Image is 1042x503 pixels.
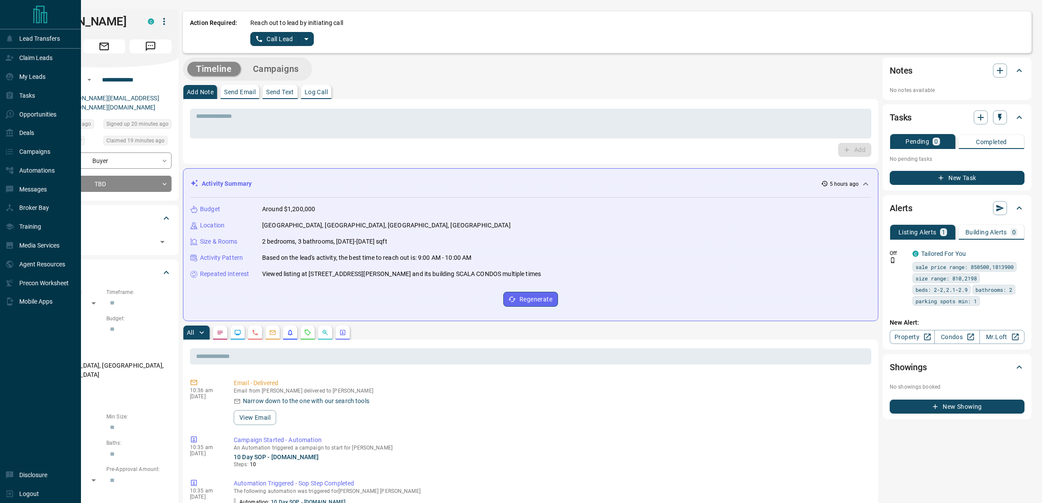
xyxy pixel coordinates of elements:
[234,479,868,488] p: Automation Triggered - Sop Step Completed
[187,89,214,95] p: Add Note
[106,413,172,421] p: Min Size:
[187,62,241,76] button: Timeline
[234,410,276,425] button: View Email
[190,18,237,46] p: Action Required:
[890,198,1024,219] div: Alerts
[234,453,319,460] a: 10 Day SOP - [DOMAIN_NAME]
[890,201,912,215] h2: Alerts
[942,229,945,235] p: 1
[262,221,511,230] p: [GEOGRAPHIC_DATA], [GEOGRAPHIC_DATA], [GEOGRAPHIC_DATA], [GEOGRAPHIC_DATA]
[262,205,315,214] p: Around $1,200,000
[890,383,1024,391] p: No showings booked
[234,460,868,468] p: Steps:
[234,488,868,494] p: The following automation was triggered for [PERSON_NAME] [PERSON_NAME]
[106,439,172,447] p: Baths:
[190,176,871,192] div: Activity Summary5 hours ago
[934,330,979,344] a: Condos
[912,251,919,257] div: condos.ca
[979,330,1024,344] a: Mr.Loft
[244,62,308,76] button: Campaigns
[934,138,938,145] p: 0
[37,152,172,169] div: Buyer
[965,229,1007,235] p: Building Alerts
[890,400,1024,414] button: New Showing
[103,136,172,148] div: Mon Oct 13 2025
[905,138,929,145] p: Pending
[234,436,868,445] p: Campaign Started - Automation
[1012,229,1016,235] p: 0
[916,262,1014,271] span: sale price range: 850500,1813900
[190,387,221,393] p: 10:36 am
[234,388,868,394] p: Email from [PERSON_NAME] delivered to [PERSON_NAME]
[916,297,977,305] span: parking spots min: 1
[190,444,221,450] p: 10:35 am
[287,329,294,336] svg: Listing Alerts
[250,32,299,46] button: Call Lead
[262,237,387,246] p: 2 bedrooms, 3 bathrooms, [DATE]-[DATE] sqft
[890,171,1024,185] button: New Task
[106,120,168,128] span: Signed up 20 minutes ago
[37,386,172,394] p: Motivation:
[890,64,912,78] h2: Notes
[190,450,221,457] p: [DATE]
[890,330,935,344] a: Property
[890,357,1024,378] div: Showings
[250,18,343,28] p: Reach out to lead by initiating call
[156,236,168,248] button: Open
[234,329,241,336] svg: Lead Browsing Activity
[890,60,1024,81] div: Notes
[890,249,907,257] p: Off
[83,39,125,53] span: Email
[890,318,1024,327] p: New Alert:
[304,329,311,336] svg: Requests
[202,179,252,188] p: Activity Summary
[106,136,165,145] span: Claimed 19 minutes ago
[130,39,172,53] span: Message
[252,329,259,336] svg: Calls
[37,492,172,499] p: Credit Score:
[37,358,172,382] p: [GEOGRAPHIC_DATA], [GEOGRAPHIC_DATA], [GEOGRAPHIC_DATA]
[200,221,225,230] p: Location
[322,329,329,336] svg: Opportunities
[234,379,868,388] p: Email - Delivered
[269,329,276,336] svg: Emails
[106,465,172,473] p: Pre-Approval Amount:
[84,74,95,85] button: Open
[148,18,154,25] div: condos.ca
[37,176,172,192] div: TBD
[190,494,221,500] p: [DATE]
[190,393,221,400] p: [DATE]
[60,95,159,111] a: [PERSON_NAME][EMAIL_ADDRESS][PERSON_NAME][DOMAIN_NAME]
[250,461,256,468] span: 10
[890,107,1024,128] div: Tasks
[266,89,294,95] p: Send Text
[243,397,369,406] p: Narrow down to the one with our search tools
[890,257,896,263] svg: Push Notification Only
[106,315,172,322] p: Budget:
[103,119,172,131] div: Mon Oct 13 2025
[106,288,172,296] p: Timeframe:
[890,360,927,374] h2: Showings
[305,89,328,95] p: Log Call
[250,32,314,46] div: split button
[234,445,868,451] p: An Automation triggered a campaign to start for [PERSON_NAME]
[37,262,172,283] div: Criteria
[921,250,966,257] a: Tailored For You
[190,488,221,494] p: 10:35 am
[200,269,249,279] p: Repeated Interest
[503,292,558,307] button: Regenerate
[916,285,968,294] span: beds: 2-2,2.1-2.9
[262,253,471,262] p: Based on the lead's activity, the best time to reach out is: 9:00 AM - 10:00 AM
[217,329,224,336] svg: Notes
[200,205,220,214] p: Budget
[975,285,1012,294] span: bathrooms: 2
[37,351,172,358] p: Areas Searched:
[916,274,977,283] span: size range: 810,2198
[200,253,243,262] p: Activity Pattern
[830,180,859,188] p: 5 hours ago
[200,237,238,246] p: Size & Rooms
[339,329,346,336] svg: Agent Actions
[187,329,194,336] p: All
[37,14,135,28] h1: [PERSON_NAME]
[890,86,1024,94] p: No notes available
